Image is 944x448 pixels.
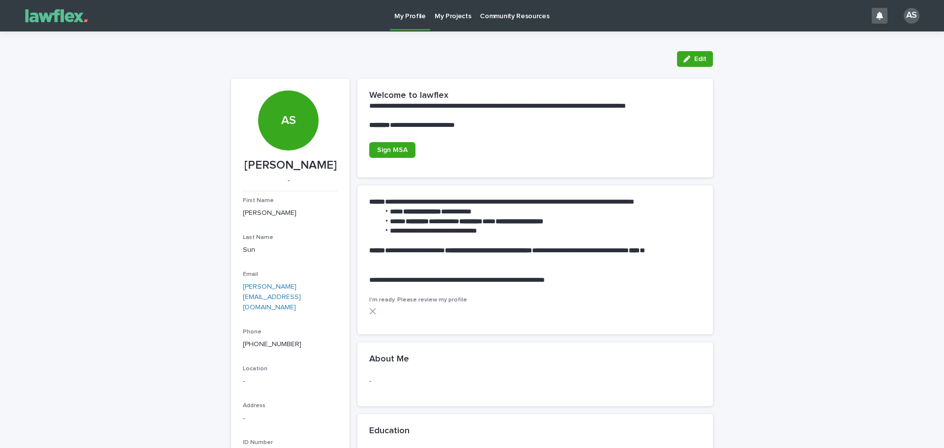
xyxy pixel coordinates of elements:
span: Email [243,271,258,277]
span: Last Name [243,235,273,240]
span: ID Number [243,440,273,446]
span: Phone [243,329,262,335]
h2: Welcome to lawflex [369,90,448,101]
a: Sign MSA [369,142,415,158]
p: Sun [243,245,338,255]
h2: About Me [369,354,409,365]
h2: Education [369,426,410,437]
span: Edit [694,56,707,62]
button: Edit [677,51,713,67]
p: - [369,376,701,387]
p: [PHONE_NUMBER] [243,339,338,350]
p: [PERSON_NAME] [243,158,338,173]
span: Sign MSA [377,147,408,153]
div: AS [258,54,318,128]
span: I'm ready. Please review my profile [369,297,467,303]
a: [PERSON_NAME][EMAIL_ADDRESS][DOMAIN_NAME] [243,283,301,311]
p: - [243,177,334,185]
span: Address [243,403,265,409]
p: [PERSON_NAME] [243,208,338,218]
span: First Name [243,198,274,204]
div: AS [904,8,919,24]
span: Location [243,366,267,372]
p: - [243,414,338,424]
p: - [243,376,338,387]
img: Gnvw4qrBSHOAfo8VMhG6 [20,6,93,26]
